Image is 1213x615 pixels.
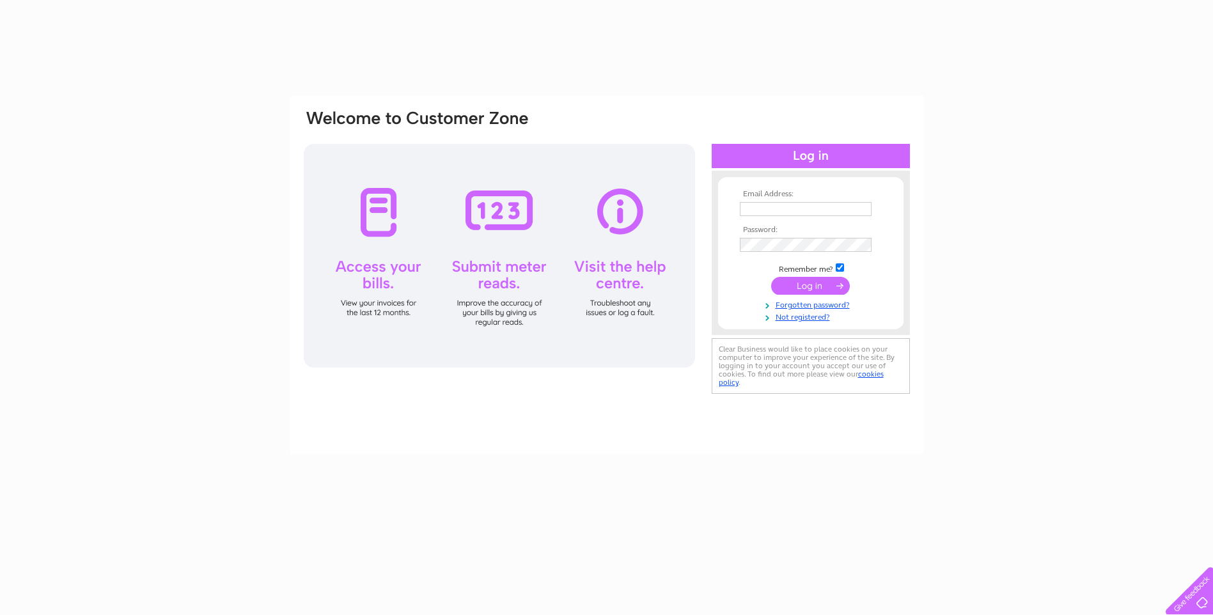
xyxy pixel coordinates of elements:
[737,261,885,274] td: Remember me?
[737,226,885,235] th: Password:
[771,277,850,295] input: Submit
[740,298,885,310] a: Forgotten password?
[712,338,910,394] div: Clear Business would like to place cookies on your computer to improve your experience of the sit...
[740,310,885,322] a: Not registered?
[719,370,884,387] a: cookies policy
[737,190,885,199] th: Email Address:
